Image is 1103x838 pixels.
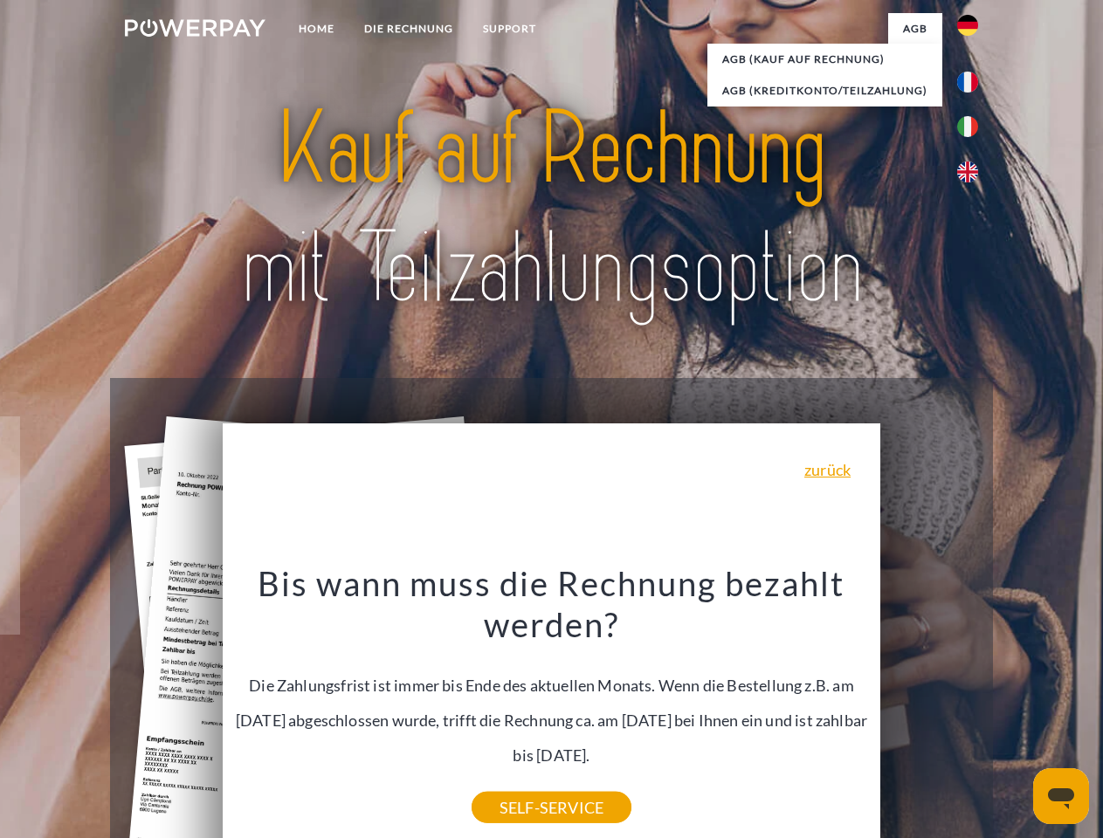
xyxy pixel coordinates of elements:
[468,13,551,45] a: SUPPORT
[472,792,631,823] a: SELF-SERVICE
[957,15,978,36] img: de
[1033,768,1089,824] iframe: Schaltfläche zum Öffnen des Messaging-Fensters
[957,116,978,137] img: it
[167,84,936,334] img: title-powerpay_de.svg
[957,72,978,93] img: fr
[233,562,871,646] h3: Bis wann muss die Rechnung bezahlt werden?
[707,75,942,106] a: AGB (Kreditkonto/Teilzahlung)
[804,462,851,477] a: zurück
[284,13,349,45] a: Home
[233,562,871,807] div: Die Zahlungsfrist ist immer bis Ende des aktuellen Monats. Wenn die Bestellung z.B. am [DATE] abg...
[349,13,468,45] a: DIE RECHNUNG
[125,19,265,37] img: logo-powerpay-white.svg
[707,44,942,75] a: AGB (Kauf auf Rechnung)
[888,13,942,45] a: agb
[957,161,978,182] img: en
